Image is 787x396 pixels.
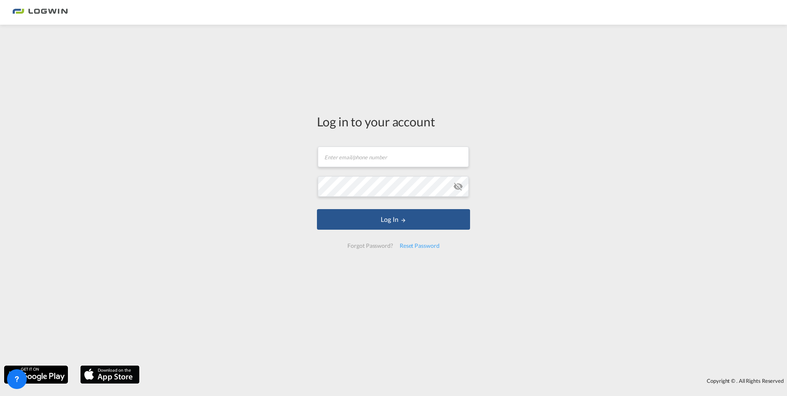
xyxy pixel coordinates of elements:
[317,209,470,230] button: LOGIN
[3,365,69,384] img: google.png
[453,182,463,191] md-icon: icon-eye-off
[144,374,787,388] div: Copyright © . All Rights Reserved
[396,238,443,253] div: Reset Password
[344,238,396,253] div: Forgot Password?
[79,365,140,384] img: apple.png
[318,147,469,167] input: Enter email/phone number
[12,3,68,22] img: bc73a0e0d8c111efacd525e4c8ad7d32.png
[317,113,470,130] div: Log in to your account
